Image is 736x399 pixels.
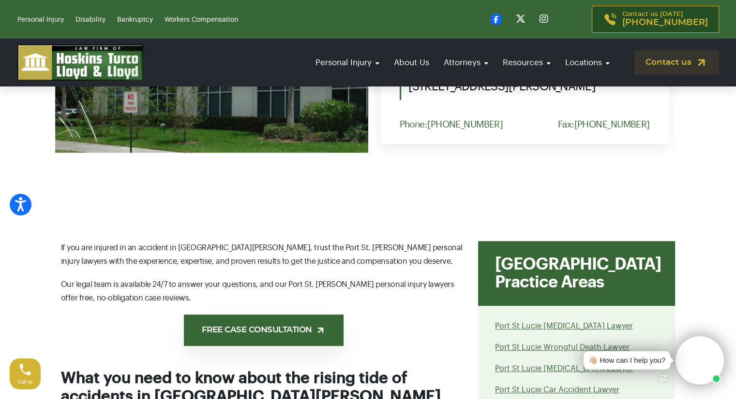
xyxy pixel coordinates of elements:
[117,16,153,23] a: Bankruptcy
[184,314,344,346] a: FREE CASE CONSULTATION
[653,368,674,388] a: Open chat
[18,379,33,385] span: Call us
[622,18,708,28] span: [PHONE_NUMBER]
[311,49,384,76] a: Personal Injury
[558,119,650,129] p: Fax:
[75,16,105,23] a: Disability
[498,49,556,76] a: Resources
[439,49,493,76] a: Attorneys
[17,16,64,23] a: Personal Injury
[427,120,503,129] a: [PHONE_NUMBER]
[592,6,719,33] a: Contact us [DATE][PHONE_NUMBER]
[17,44,143,81] img: logo
[634,50,719,75] a: Contact us
[495,386,619,394] a: Port St Lucie Car Accident Lawyer
[315,325,326,335] img: arrow-up-right-light.svg
[400,119,503,129] p: Phone:
[495,322,633,330] a: Port St Lucie [MEDICAL_DATA] Lawyer
[574,120,649,129] a: [PHONE_NUMBER]
[61,241,467,268] p: If you are injured in an accident in [GEOGRAPHIC_DATA][PERSON_NAME], trust the Port St. [PERSON_N...
[165,16,238,23] a: Workers Compensation
[495,343,630,351] a: Port St Lucie Wrongful Death Lawyer
[478,241,675,306] div: [GEOGRAPHIC_DATA] Practice Areas
[61,278,467,305] p: Our legal team is available 24/7 to answer your questions, and our Port St. [PERSON_NAME] persona...
[560,49,615,76] a: Locations
[588,355,665,366] div: 👋🏼 How can I help you?
[389,49,434,76] a: About Us
[495,365,633,372] a: Port St Lucie [MEDICAL_DATA] Lawyer
[622,11,708,28] p: Contact us [DATE]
